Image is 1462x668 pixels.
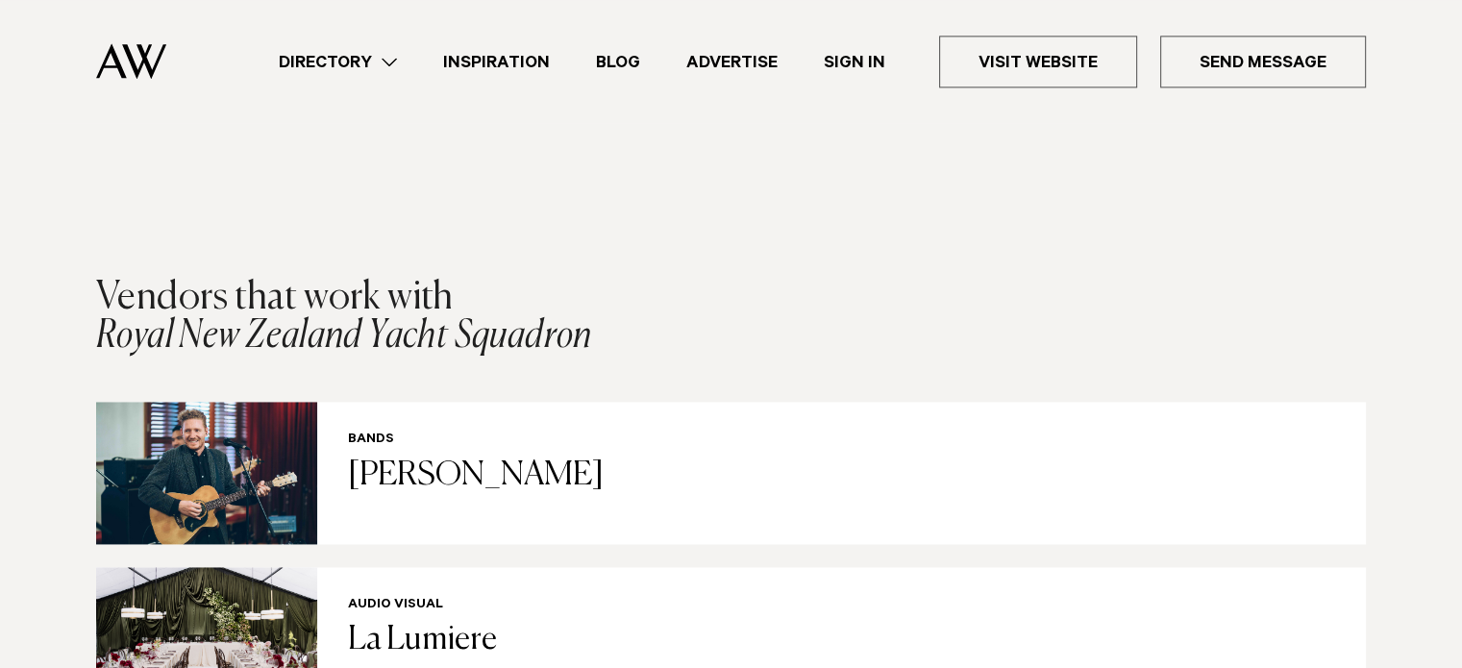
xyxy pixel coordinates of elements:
[96,402,317,543] img: Sam Allen
[96,279,454,317] span: Vendors that work with
[420,49,573,75] a: Inspiration
[96,402,1366,543] a: Sam Allen Bands [PERSON_NAME]
[1160,36,1366,87] a: Send Message
[801,49,908,75] a: Sign In
[348,457,1335,496] h3: [PERSON_NAME]
[939,36,1137,87] a: Visit Website
[573,49,663,75] a: Blog
[96,43,166,79] img: Auckland Weddings Logo
[348,433,1335,449] h6: Bands
[96,279,592,356] h2: Royal New Zealand Yacht Squadron
[348,621,1335,660] h3: La Lumiere
[348,598,1335,614] h6: Audio Visual
[663,49,801,75] a: Advertise
[256,49,420,75] a: Directory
